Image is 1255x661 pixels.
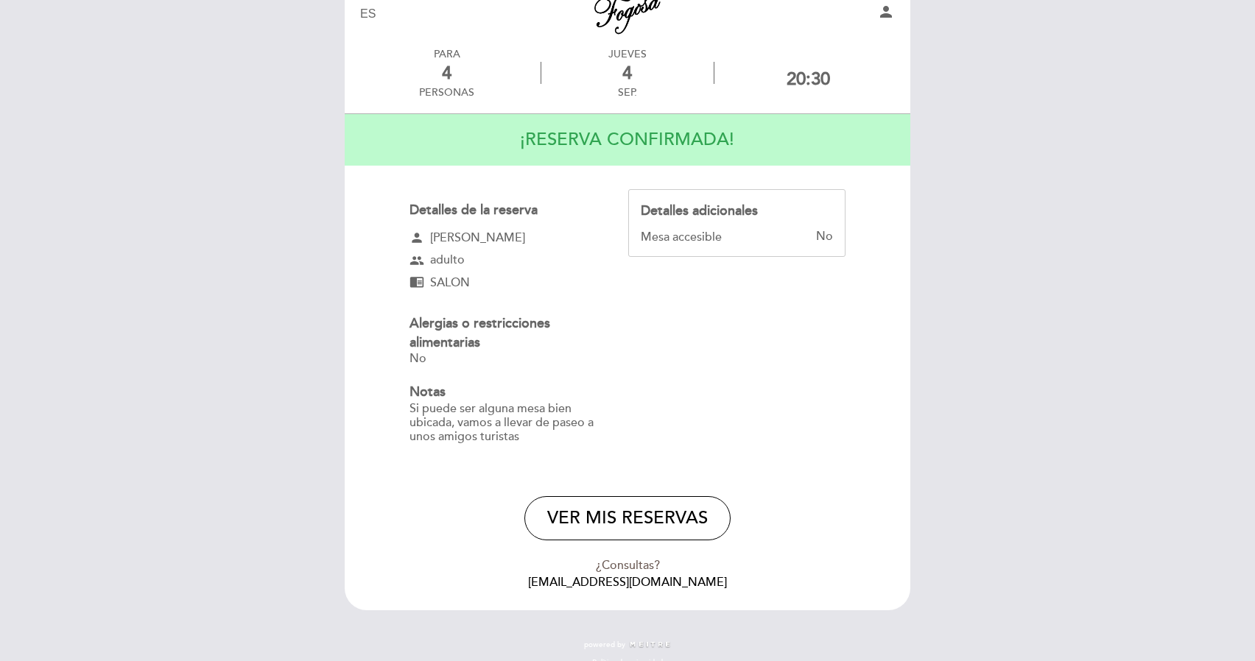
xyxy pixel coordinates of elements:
span: powered by [584,640,625,650]
button: VER MIS RESERVAS [524,496,731,540]
div: PARA [419,48,474,60]
div: personas [419,86,474,99]
div: jueves [541,48,713,60]
div: 4 [419,63,474,84]
img: MEITRE [629,641,671,648]
a: powered by [584,640,671,650]
div: No [722,230,833,244]
div: Si puede ser alguna mesa bien ubicada, vamos a llevar de paseo a unos amigos turistas [409,402,602,445]
span: SALON [430,275,470,291]
div: Mesa accesible [641,230,722,244]
div: 20:30 [787,68,830,90]
span: adulto [430,252,465,269]
div: 4 [541,63,713,84]
span: person [409,230,424,245]
span: group [409,253,424,268]
span: [PERSON_NAME] [430,230,525,247]
a: [EMAIL_ADDRESS][DOMAIN_NAME] [528,575,727,590]
div: No [409,352,602,366]
div: ¿Consultas? [355,557,900,574]
i: person [877,3,895,21]
div: sep. [541,86,713,99]
div: Notas [409,383,602,402]
span: chrome_reader_mode [409,275,424,289]
div: Detalles adicionales [641,202,833,221]
div: Alergias o restricciones alimentarias [409,314,602,352]
button: person [877,3,895,26]
h4: ¡RESERVA CONFIRMADA! [520,119,734,160]
div: Detalles de la reserva [409,201,602,220]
